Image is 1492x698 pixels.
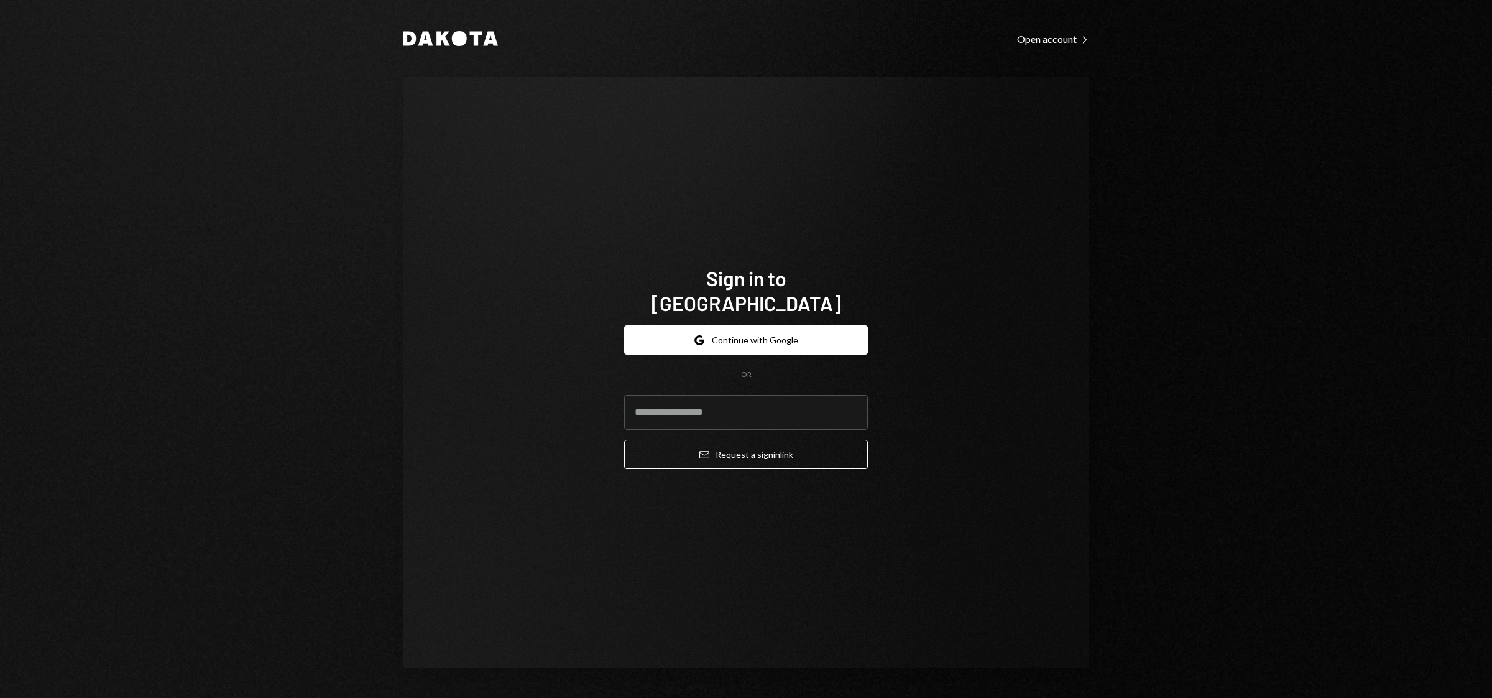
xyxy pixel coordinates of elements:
button: Request a signinlink [624,440,868,469]
a: Open account [1017,32,1089,45]
div: OR [741,370,752,380]
div: Open account [1017,33,1089,45]
button: Continue with Google [624,325,868,355]
h1: Sign in to [GEOGRAPHIC_DATA] [624,266,868,315]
